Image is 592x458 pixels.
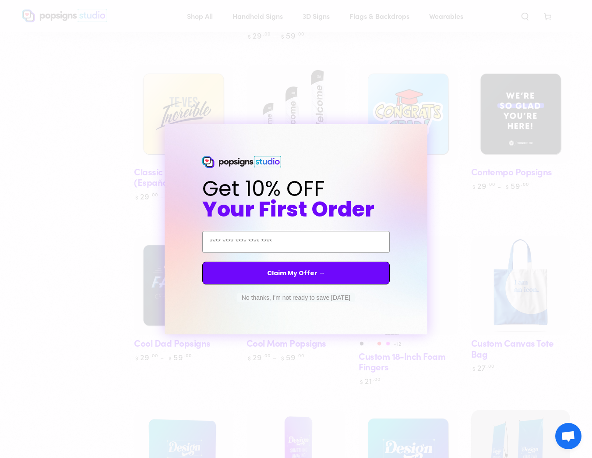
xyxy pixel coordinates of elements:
[555,423,581,449] a: Open chat
[202,156,281,168] img: Popsigns Studio
[202,262,390,284] button: Claim My Offer →
[237,293,355,302] button: No thanks, I'm not ready to save [DATE]
[202,195,374,224] span: Your First Order
[202,174,325,203] span: Get 10% OFF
